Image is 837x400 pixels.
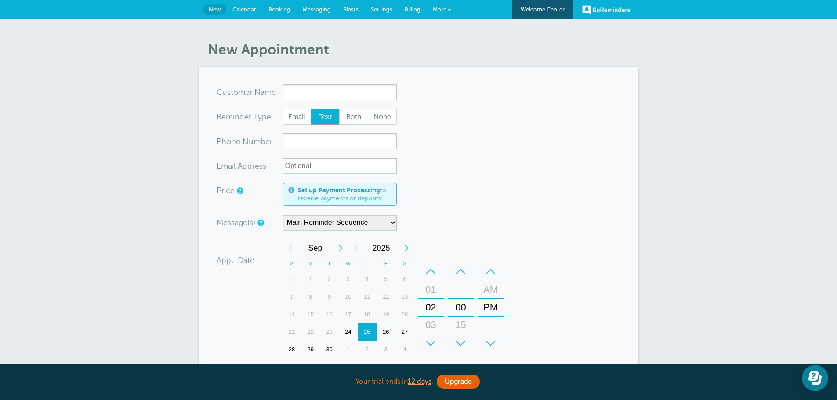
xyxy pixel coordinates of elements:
div: 18 [358,306,377,323]
a: Set up Payment Processing [298,187,380,194]
span: Calendar [232,6,256,13]
div: Wednesday, September 24 [339,323,358,341]
div: 19 [377,306,395,323]
div: Today, Thursday, September 25 [358,323,377,341]
div: 29 [301,341,320,358]
div: Sunday, August 31 [283,270,301,288]
div: Wednesday, September 10 [339,288,358,306]
th: F [377,257,395,270]
div: PM [480,299,501,316]
span: Settings [371,6,392,13]
div: 12 [377,288,395,306]
span: il Add [232,162,252,170]
div: Friday, September 19 [377,306,395,323]
div: 28 [283,341,301,358]
div: 9 [320,288,339,306]
div: Your trial ends in . [199,372,638,391]
div: 2 [358,341,377,358]
div: Monday, October 6 [301,358,320,376]
div: 30 [450,334,471,351]
span: Email [283,109,311,124]
div: 27 [395,323,414,341]
a: Simple templates and custom messages will use the reminder schedule set under Settings > Reminder... [257,220,263,226]
div: 22 [301,323,320,341]
div: ame [217,84,283,100]
th: S [395,257,414,270]
div: 2 [320,270,339,288]
div: 4 [395,341,414,358]
div: Tuesday, September 2 [320,270,339,288]
div: 7 [283,288,301,306]
span: Blasts [343,6,359,13]
span: Billing [405,6,420,13]
span: More [433,6,446,13]
div: 15 [450,316,471,334]
div: 13 [395,288,414,306]
div: Wednesday, October 1 [339,341,358,358]
div: Tuesday, September 23 [320,323,339,341]
th: W [339,257,358,270]
span: to receive payments or deposits! [298,187,391,202]
div: Saturday, October 4 [395,341,414,358]
div: Friday, September 12 [377,288,395,306]
div: Next Year [399,239,414,257]
div: mber [217,133,283,149]
div: Previous Month [283,239,298,257]
label: None [368,109,397,125]
div: Tuesday, October 7 [320,358,339,376]
div: 01 [420,281,442,299]
th: T [358,257,377,270]
th: S [283,257,301,270]
div: Tuesday, September 30 [320,341,339,358]
div: Friday, September 5 [377,270,395,288]
div: Thursday, October 9 [358,358,377,376]
span: Cus [217,88,231,96]
h1: New Appointment [208,41,638,58]
span: None [368,109,396,124]
div: 4 [358,270,377,288]
div: 14 [283,306,301,323]
div: Thursday, October 2 [358,341,377,358]
div: 31 [283,270,301,288]
div: Saturday, September 13 [395,288,414,306]
div: 1 [301,270,320,288]
span: tomer N [231,88,261,96]
div: 20 [395,306,414,323]
span: Ema [217,162,232,170]
div: 8 [301,288,320,306]
div: Thursday, September 11 [358,288,377,306]
div: 10 [339,288,358,306]
div: 3 [377,341,395,358]
div: 3 [339,270,358,288]
div: 9 [358,358,377,376]
div: 1 [339,341,358,358]
div: Wednesday, October 8 [339,358,358,376]
div: Saturday, September 20 [395,306,414,323]
div: ress [217,158,283,174]
a: New [203,4,226,15]
div: Monday, September 15 [301,306,320,323]
div: 16 [320,306,339,323]
div: Thursday, September 4 [358,270,377,288]
span: Both [340,109,368,124]
div: Friday, September 26 [377,323,395,341]
div: 02 [420,299,442,316]
div: Previous Year [348,239,364,257]
div: Saturday, October 11 [395,358,414,376]
div: 5 [377,270,395,288]
div: Friday, October 3 [377,341,395,358]
div: 5 [283,358,301,376]
label: Message(s) [217,219,255,227]
a: 12 days [408,378,431,386]
div: 15 [301,306,320,323]
span: 2025 [364,239,399,257]
div: Sunday, September 21 [283,323,301,341]
th: M [301,257,320,270]
span: Messaging [303,6,331,13]
div: Sunday, September 28 [283,341,301,358]
div: 23 [320,323,339,341]
span: New [209,6,221,13]
a: Upgrade [437,375,480,389]
label: Price [217,187,235,195]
